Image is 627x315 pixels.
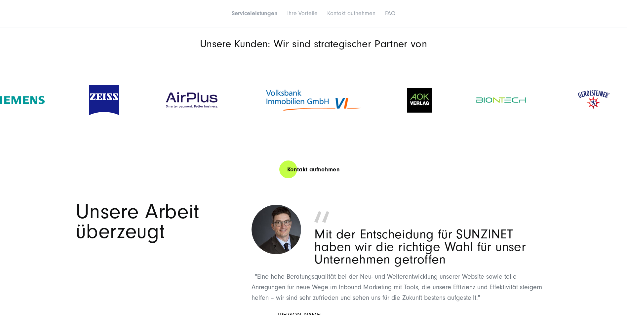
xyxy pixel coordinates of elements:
[287,10,318,17] a: Ihre Vorteile
[476,97,526,103] img: Kundenlogo Biontech grün - Digitalagentur SUNZINET
[327,10,375,17] a: Kontakt aufnehmen
[314,228,552,266] p: Mit der Entscheidung für SUNZINET haben wir die richtige Wahl für unser Unternehmen getroffen
[570,86,617,115] img: Gerolsteiner Logo - Kundenprojekt - Digitalagentur SUNZINET
[252,271,552,303] p: "Eine hohe Beratungsqualität bei der Neu- und Weiterentwicklung unserer Website sowie tolle Anreg...
[252,205,301,254] img: Dietmar Bernstein - Unger - Senior Marketing Manager - Zitat für Digitalagentur SUNZINET
[385,10,395,17] a: FAQ
[232,10,278,17] a: Serviceleistungen
[76,38,552,50] p: Unsere Kunden: Wir sind strategischer Partner von
[89,85,119,115] img: Kundenlogo Zeiss Blau und Weiss- Digitalagentur SUNZINET
[264,88,363,113] img: Kundenlogo Volksbank Immobilien GmbH blaue/orange - Digitalagentur SUNZINET
[279,160,348,179] a: Kontakt aufnehmen
[164,91,220,110] img: AirPlus Logo
[76,202,242,242] h3: Unsere Arbeit überzeugt
[407,88,432,113] img: Kundenlogo AOK-Verlag schwarz/grün - Digitalagentur SUNZINET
